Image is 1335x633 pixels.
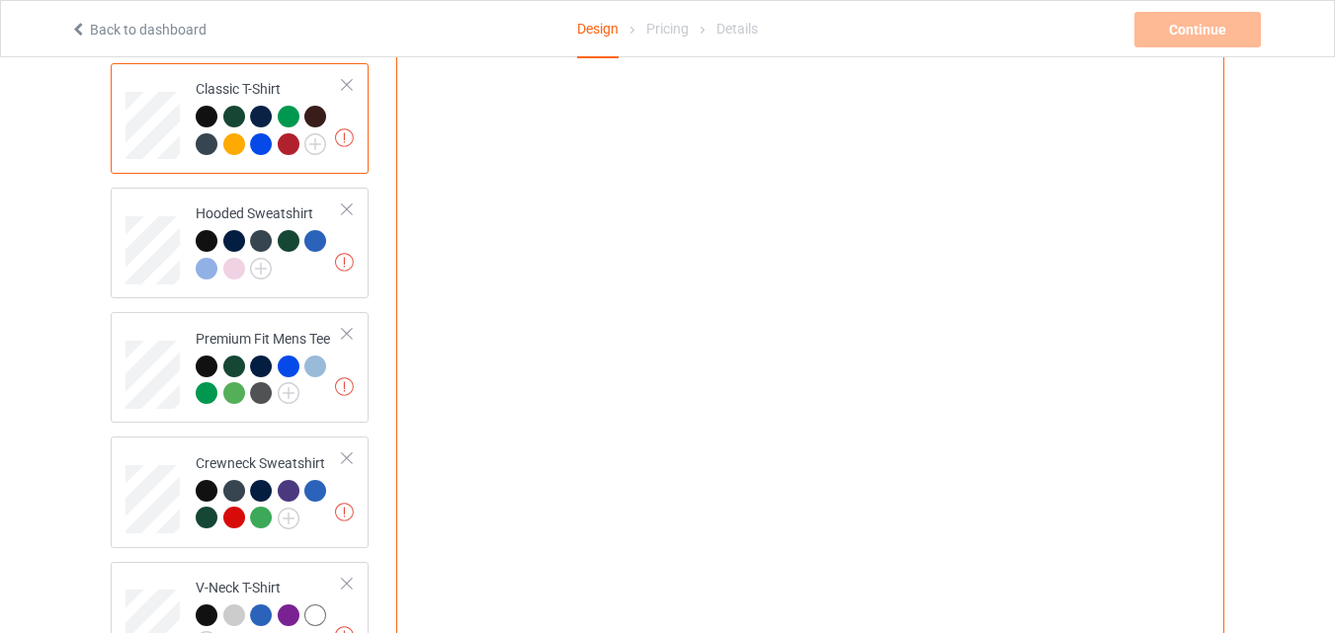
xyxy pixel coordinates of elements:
div: Crewneck Sweatshirt [111,436,369,547]
img: svg+xml;base64,PD94bWwgdmVyc2lvbj0iMS4wIiBlbmNvZGluZz0iVVRGLTgiPz4KPHN2ZyB3aWR0aD0iMjJweCIgaGVpZ2... [278,382,299,404]
div: Design [577,1,619,58]
div: Crewneck Sweatshirt [196,453,343,527]
div: Premium Fit Mens Tee [196,329,343,403]
div: Classic T-Shirt [196,79,343,153]
img: svg+xml;base64,PD94bWwgdmVyc2lvbj0iMS4wIiBlbmNvZGluZz0iVVRGLTgiPz4KPHN2ZyB3aWR0aD0iMjJweCIgaGVpZ2... [304,133,326,155]
div: Pricing [646,1,689,56]
div: Classic T-Shirt [111,63,369,174]
img: exclamation icon [335,377,354,396]
a: Back to dashboard [70,22,207,38]
div: Premium Fit Mens Tee [111,312,369,423]
img: svg+xml;base64,PD94bWwgdmVyc2lvbj0iMS4wIiBlbmNvZGluZz0iVVRGLTgiPz4KPHN2ZyB3aWR0aD0iMjJweCIgaGVpZ2... [278,508,299,529]
img: exclamation icon [335,503,354,521]
div: Hooded Sweatshirt [111,188,369,298]
img: svg+xml;base64,PD94bWwgdmVyc2lvbj0iMS4wIiBlbmNvZGluZz0iVVRGLTgiPz4KPHN2ZyB3aWR0aD0iMjJweCIgaGVpZ2... [250,258,272,279]
div: Hooded Sweatshirt [196,203,343,277]
div: Details [716,1,758,56]
img: exclamation icon [335,128,354,147]
img: exclamation icon [335,253,354,272]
